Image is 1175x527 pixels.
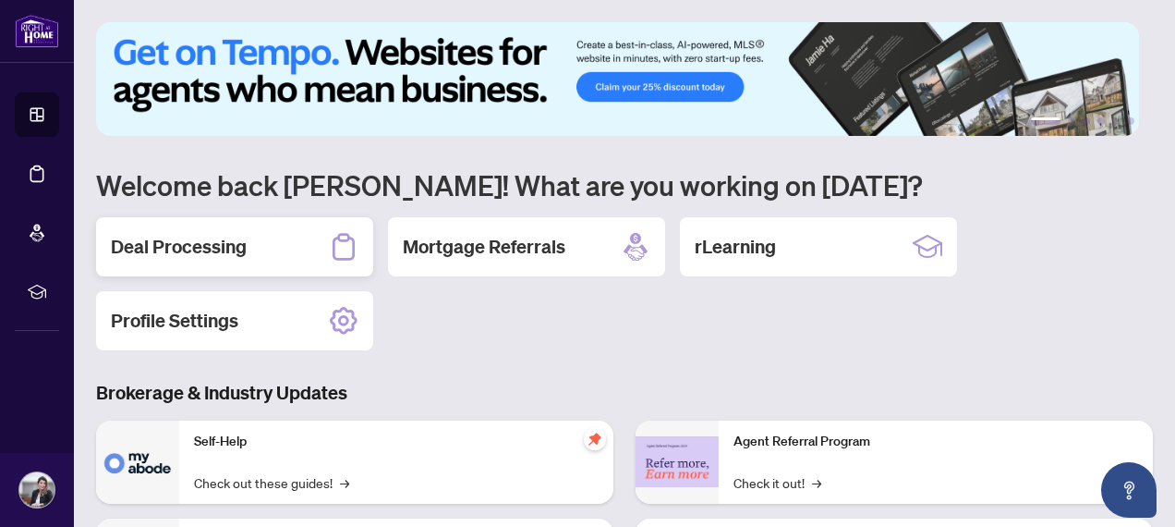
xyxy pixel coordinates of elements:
span: → [812,472,821,493]
p: Self-Help [194,432,599,452]
a: Check out these guides!→ [194,472,349,493]
button: 2 [1068,117,1075,125]
h3: Brokerage & Industry Updates [96,380,1153,406]
img: logo [15,14,59,48]
img: Slide 0 [96,22,1139,136]
p: Agent Referral Program [733,432,1138,452]
h2: Mortgage Referrals [403,234,565,260]
img: Profile Icon [19,472,55,508]
h2: rLearning [695,234,776,260]
h1: Welcome back [PERSON_NAME]! What are you working on [DATE]? [96,167,1153,202]
button: Open asap [1101,462,1157,518]
button: 6 [1127,117,1134,125]
button: 5 [1112,117,1120,125]
button: 4 [1097,117,1105,125]
h2: Deal Processing [111,234,247,260]
a: Check it out!→ [733,472,821,493]
span: → [340,472,349,493]
button: 3 [1083,117,1090,125]
img: Self-Help [96,421,179,504]
h2: Profile Settings [111,308,238,334]
img: Agent Referral Program [636,436,719,487]
span: pushpin [584,428,606,450]
button: 1 [1031,117,1060,125]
